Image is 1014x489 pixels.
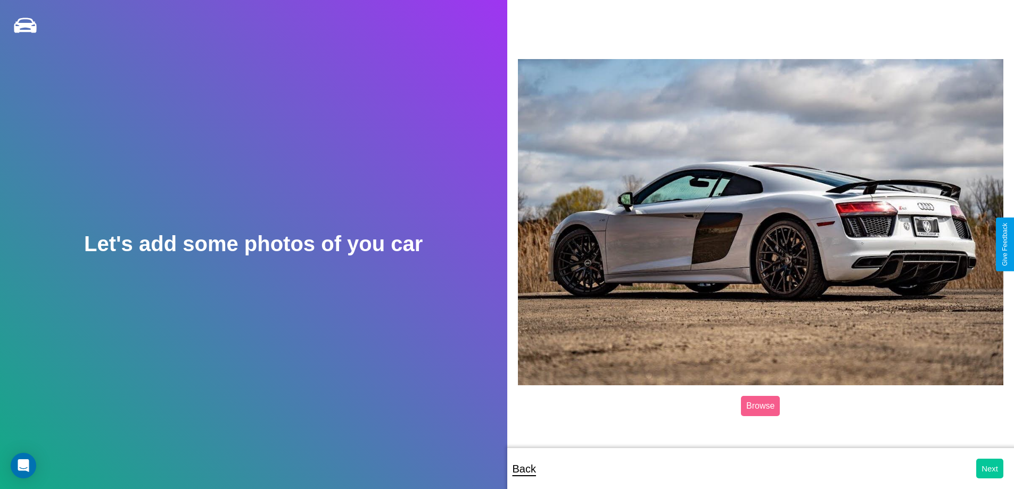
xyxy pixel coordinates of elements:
[84,232,423,256] h2: Let's add some photos of you car
[513,459,536,478] p: Back
[518,59,1004,385] img: posted
[11,453,36,478] div: Open Intercom Messenger
[741,396,780,416] label: Browse
[976,459,1003,478] button: Next
[1001,223,1009,266] div: Give Feedback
